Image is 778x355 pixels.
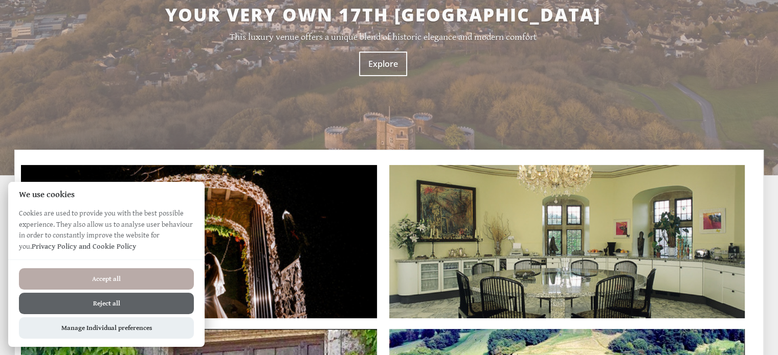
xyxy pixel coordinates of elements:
[19,293,194,314] button: Reject all
[32,242,136,251] a: Privacy Policy and Cookie Policy
[88,3,678,27] h2: Your very own 17th [GEOGRAPHIC_DATA]
[21,165,377,318] img: 4BDDC37E-CE91-464E-A811-5458A3F3479E.full.JPG
[359,52,407,76] a: Explore
[88,32,678,42] p: This luxury venue offers a unique blend of historic elegance and modern comfort
[19,268,194,290] button: Accept all
[389,165,745,318] img: 10339-kitchen-Copy.full.jpg
[19,317,194,339] button: Manage Individual preferences
[8,190,205,200] h2: We use cookies
[8,208,205,259] p: Cookies are used to provide you with the best possible experience. They also allow us to analyse ...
